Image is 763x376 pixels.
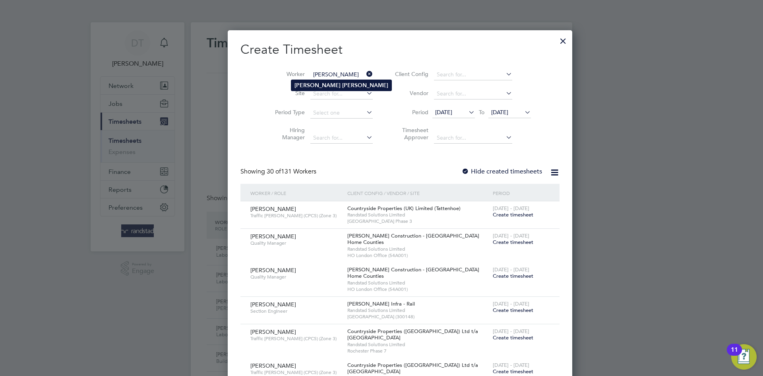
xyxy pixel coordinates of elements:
span: [DATE] - [DATE] [493,362,529,368]
span: Quality Manager [250,240,341,246]
span: Randstad Solutions Limited [347,307,489,314]
span: Randstad Solutions Limited [347,246,489,252]
div: Client Config / Vendor / Site [345,184,491,202]
div: Showing [240,168,318,176]
span: Section Engineer [250,308,341,314]
span: [PERSON_NAME] Infra - Rail [347,300,415,307]
span: Traffic [PERSON_NAME] (CPCS) (Zone 3) [250,369,341,376]
span: Countryside Properties ([GEOGRAPHIC_DATA]) Ltd t/a [GEOGRAPHIC_DATA] [347,362,478,375]
span: [DATE] - [DATE] [493,300,529,307]
input: Select one [310,107,373,119]
label: Hiring Manager [269,127,305,141]
label: Site [269,90,305,97]
span: [GEOGRAPHIC_DATA] (300148) [347,314,489,320]
label: Timesheet Approver [393,127,428,141]
input: Search for... [310,132,373,144]
span: Traffic [PERSON_NAME] (CPCS) (Zone 3) [250,212,341,219]
span: [PERSON_NAME] [250,267,296,274]
span: [DATE] [491,109,508,116]
div: Period [491,184,552,202]
span: Quality Manager [250,274,341,280]
span: Rochester Phase 7 [347,348,489,354]
span: Create timesheet [493,334,533,341]
span: Randstad Solutions Limited [347,212,489,218]
b: [PERSON_NAME] [294,82,341,89]
span: [DATE] - [DATE] [493,328,529,335]
span: [PERSON_NAME] Construction - [GEOGRAPHIC_DATA] Home Counties [347,232,479,246]
span: 131 Workers [267,168,316,175]
input: Search for... [434,132,512,144]
span: Countryside Properties ([GEOGRAPHIC_DATA]) Ltd t/a [GEOGRAPHIC_DATA] [347,328,478,341]
div: Worker / Role [248,184,345,202]
span: [DATE] - [DATE] [493,205,529,212]
input: Search for... [310,88,373,99]
span: [DATE] - [DATE] [493,232,529,239]
span: Traffic [PERSON_NAME] (CPCS) (Zone 3) [250,335,341,342]
span: [PERSON_NAME] [250,233,296,240]
button: Open Resource Center, 11 new notifications [731,344,757,370]
label: Period Type [269,109,305,116]
span: Create timesheet [493,239,533,245]
label: Client Config [393,70,428,78]
div: 11 [731,350,738,360]
input: Search for... [434,88,512,99]
label: Vendor [393,90,428,97]
span: Create timesheet [493,273,533,279]
span: [GEOGRAPHIC_DATA] Phase 3 [347,218,489,224]
span: 30 of [267,168,281,175]
input: Search for... [310,69,373,80]
label: Worker [269,70,305,78]
span: Create timesheet [493,368,533,375]
label: Period [393,109,428,116]
span: [DATE] - [DATE] [493,266,529,273]
label: Hide created timesheets [461,168,542,175]
span: Randstad Solutions Limited [347,341,489,348]
span: HO London Office (54A001) [347,286,489,292]
span: Countryside Properties (UK) Limited (Tattenhoe) [347,205,461,212]
span: Create timesheet [493,307,533,314]
span: [PERSON_NAME] [250,301,296,308]
span: [PERSON_NAME] [250,328,296,335]
span: Create timesheet [493,211,533,218]
span: [PERSON_NAME] [250,205,296,212]
span: To [476,107,487,117]
span: HO London Office (54A001) [347,252,489,259]
span: [DATE] [435,109,452,116]
input: Search for... [434,69,512,80]
span: [PERSON_NAME] Construction - [GEOGRAPHIC_DATA] Home Counties [347,266,479,280]
h2: Create Timesheet [240,41,560,58]
b: [PERSON_NAME] [342,82,388,89]
span: [PERSON_NAME] [250,362,296,369]
span: Randstad Solutions Limited [347,280,489,286]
